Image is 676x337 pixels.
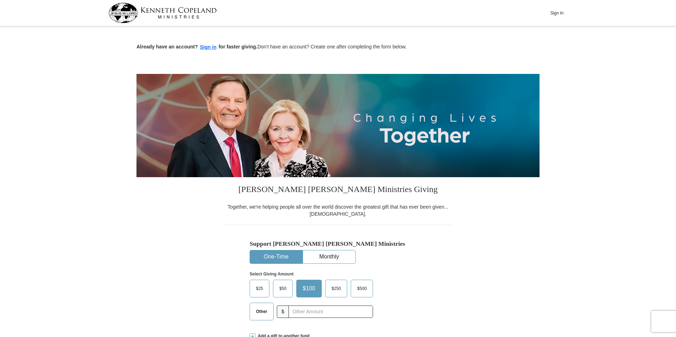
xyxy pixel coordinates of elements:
img: kcm-header-logo.svg [109,3,217,23]
div: Together, we're helping people all over the world discover the greatest gift that has ever been g... [223,203,453,217]
input: Other Amount [289,306,373,318]
p: Don't have an account? Create one after completing the form below. [136,43,540,51]
span: Other [252,306,271,317]
button: Sign in [198,43,219,51]
strong: Select Giving Amount [250,272,293,277]
span: $250 [328,283,345,294]
h3: [PERSON_NAME] [PERSON_NAME] Ministries Giving [223,177,453,203]
h5: Support [PERSON_NAME] [PERSON_NAME] Ministries [250,240,426,248]
span: $ [277,306,289,318]
strong: Already have an account? for faster giving. [136,44,257,50]
span: $25 [252,283,267,294]
button: Sign In [546,7,567,18]
span: $100 [299,283,319,294]
button: One-Time [250,250,302,263]
span: $500 [354,283,370,294]
span: $50 [276,283,290,294]
button: Monthly [303,250,355,263]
